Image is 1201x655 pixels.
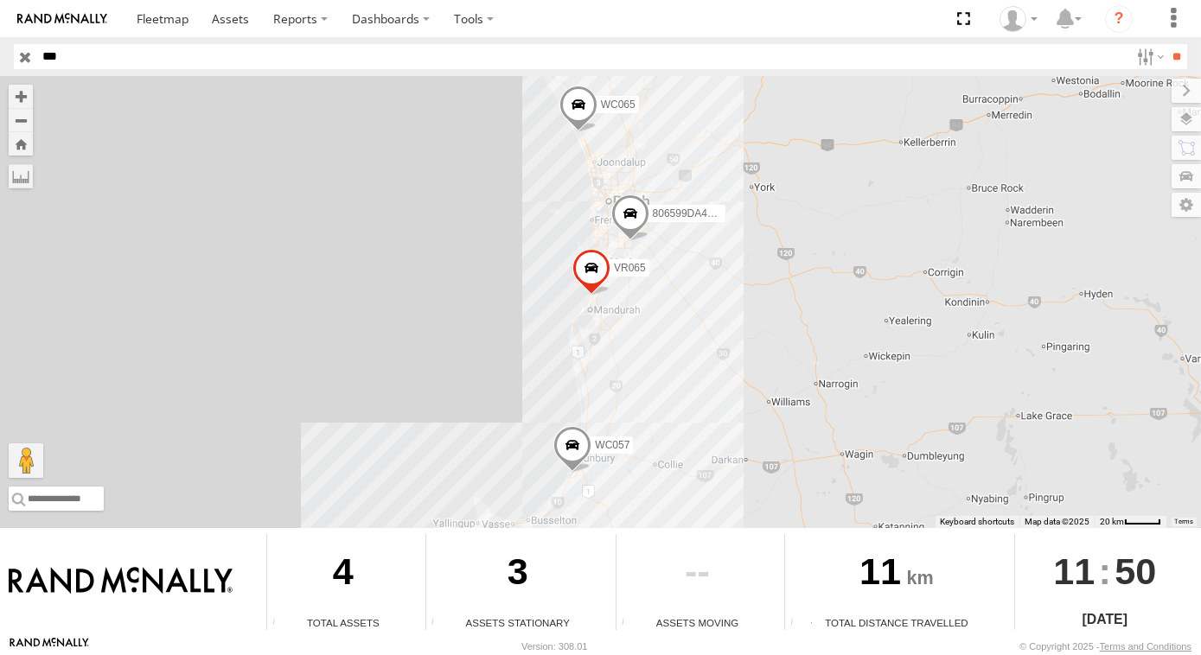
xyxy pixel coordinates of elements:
span: Map data ©2025 [1025,517,1089,526]
span: 20 km [1100,517,1124,526]
div: 3 [426,534,610,615]
a: Terms and Conditions [1100,641,1191,652]
button: Zoom Home [9,132,33,156]
label: Map Settings [1172,193,1201,217]
button: Zoom out [9,108,33,132]
span: WC057 [595,438,629,450]
label: Search Filter Options [1130,44,1167,69]
div: Total Distance Travelled [785,615,1007,630]
a: Visit our Website [10,638,89,655]
img: rand-logo.svg [17,13,107,25]
button: Drag Pegman onto the map to open Street View [9,443,43,478]
span: 806599DA40F8 [652,207,725,219]
span: 50 [1115,534,1156,608]
div: Total Assets [267,615,418,630]
span: VR065 [613,261,645,273]
span: 11 [1053,534,1095,608]
div: Version: 308.01 [521,641,587,652]
div: Total number of assets current in transit. [616,617,642,630]
button: Map Scale: 20 km per 39 pixels [1095,516,1166,528]
i: ? [1105,5,1133,33]
div: [DATE] [1015,609,1195,630]
div: © Copyright 2025 - [1019,641,1191,652]
a: Terms (opens in new tab) [1175,518,1193,525]
button: Zoom in [9,85,33,108]
label: Measure [9,164,33,188]
span: WC065 [600,99,635,111]
div: 4 [267,534,418,615]
div: 11 [785,534,1007,615]
div: Jaydon Walker [993,6,1044,32]
div: Total distance travelled by all assets within specified date range and applied filters [785,617,811,630]
button: Keyboard shortcuts [940,516,1014,528]
div: Assets Moving [616,615,778,630]
div: : [1015,534,1195,608]
div: Assets Stationary [426,615,610,630]
div: Total number of assets current stationary. [426,617,452,630]
img: Rand McNally [9,567,233,596]
div: Total number of Enabled Assets [267,617,293,630]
